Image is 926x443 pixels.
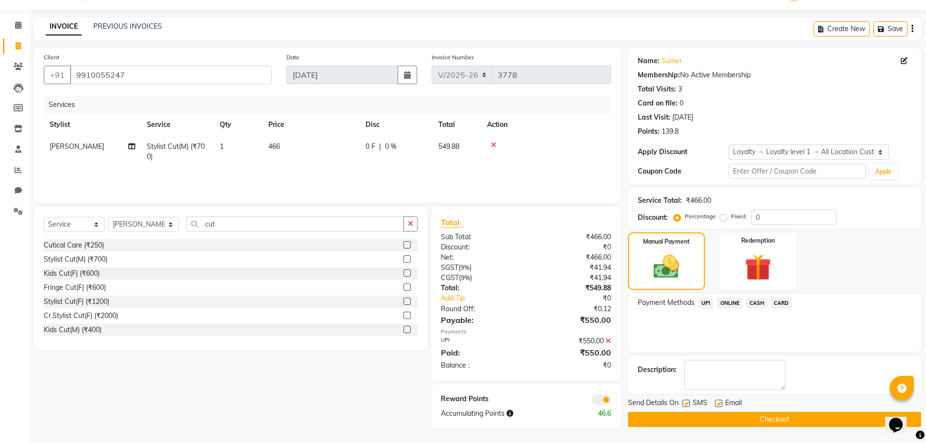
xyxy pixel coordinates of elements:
div: ₹41.94 [526,273,618,283]
label: Percentage [685,212,716,221]
span: ONLINE [717,298,742,309]
div: [DATE] [672,112,693,123]
div: Accumulating Points [434,408,572,419]
div: Service Total: [638,195,682,206]
span: CARD [771,298,792,309]
a: Add Tip [434,293,541,303]
label: Date [286,53,299,62]
div: No Active Membership [638,70,911,80]
span: UPI [699,298,714,309]
label: Redemption [741,236,775,245]
div: Points: [638,126,660,137]
div: ₹550.00 [526,347,618,358]
button: Apply [870,164,897,179]
input: Search by Name/Mobile/Email/Code [70,66,272,84]
span: 466 [268,142,280,151]
div: ₹466.00 [686,195,711,206]
span: Total [441,217,463,228]
span: 1 [220,142,224,151]
span: Payment Methods [638,298,695,308]
div: Balance : [434,360,526,371]
span: Send Details On [628,398,679,410]
div: ₹466.00 [526,252,618,263]
span: SMS [693,398,707,410]
div: ₹0 [542,293,618,303]
th: Qty [214,114,262,136]
div: ₹550.00 [526,314,618,326]
input: Search or Scan [186,216,404,231]
button: Save [874,21,908,36]
div: ( ) [434,263,526,273]
span: SGST [441,263,458,272]
img: _cash.svg [646,252,687,282]
span: 0 F [366,142,375,152]
th: Stylist [44,114,141,136]
label: Client [44,53,59,62]
div: Cutical Care (₹250) [44,240,104,250]
div: Stylist Cut(M) (₹700) [44,254,107,265]
th: Price [262,114,360,136]
div: Sub Total: [434,232,526,242]
div: ₹0.12 [526,304,618,314]
span: CGST [441,273,459,282]
div: ₹466.00 [526,232,618,242]
div: ( ) [434,273,526,283]
div: Apply Discount [638,147,729,157]
button: Checkout [628,412,921,427]
div: Fringe Cut(F) (₹600) [44,283,106,293]
input: Enter Offer / Coupon Code [729,164,866,179]
span: | [379,142,381,152]
div: Cr.Stylist Cut(F) (₹2000) [44,311,118,321]
div: Total Visits: [638,84,676,94]
a: PREVIOUS INVOICES [93,22,162,31]
span: 549.88 [438,142,459,151]
a: Sumer [662,56,682,66]
div: Discount: [638,213,668,223]
div: Membership: [638,70,680,80]
div: ₹549.88 [526,283,618,293]
th: Service [141,114,214,136]
div: Payable: [434,314,526,326]
iframe: chat widget [885,404,916,433]
div: Description: [638,365,677,375]
img: _gift.svg [736,251,780,284]
div: 3 [678,84,682,94]
div: Reward Points [434,394,526,405]
label: Fixed [731,212,746,221]
span: [PERSON_NAME] [50,142,104,151]
div: 0 [680,98,683,108]
div: Net: [434,252,526,263]
div: ₹550.00 [526,336,618,346]
div: ₹0 [526,242,618,252]
span: 9% [460,264,470,271]
button: +91 [44,66,71,84]
th: Action [481,114,611,136]
div: Coupon Code [638,166,729,177]
label: Invoice Number [432,53,474,62]
div: Paid: [434,347,526,358]
div: Total: [434,283,526,293]
div: Last Visit: [638,112,670,123]
div: Card on file: [638,98,678,108]
div: Payments [441,328,611,336]
div: Kids Cut(M) (₹400) [44,325,102,335]
a: INVOICE [46,18,82,35]
div: UPI [434,336,526,346]
button: Create New [814,21,870,36]
span: Email [725,398,742,410]
div: Stylist Cut(F) (₹1200) [44,297,109,307]
div: Kids Cut(F) (₹600) [44,268,100,279]
div: Services [45,96,618,114]
label: Manual Payment [643,237,690,246]
div: Round Off: [434,304,526,314]
div: 46.6 [572,408,618,419]
span: CASH [746,298,767,309]
span: 9% [461,274,470,282]
span: 0 % [385,142,397,152]
div: Discount: [434,242,526,252]
div: 139.8 [662,126,679,137]
div: ₹41.94 [526,263,618,273]
span: Stylist Cut(M) (₹700) [147,142,205,161]
div: ₹0 [526,360,618,371]
th: Total [433,114,481,136]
